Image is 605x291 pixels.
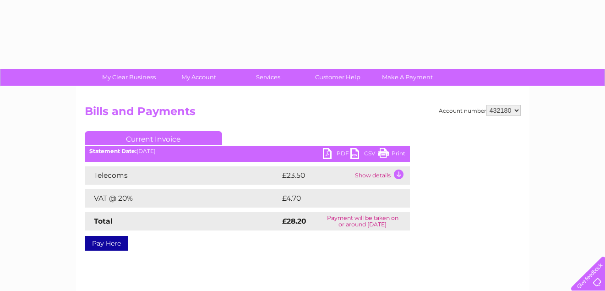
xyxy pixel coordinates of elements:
strong: Total [94,217,113,225]
td: Show details [353,166,410,185]
a: Customer Help [300,69,376,86]
div: Account number [439,105,521,116]
a: Print [378,148,405,161]
h2: Bills and Payments [85,105,521,122]
strong: £28.20 [282,217,306,225]
a: Current Invoice [85,131,222,145]
a: Services [230,69,306,86]
a: My Clear Business [91,69,167,86]
td: Payment will be taken on or around [DATE] [316,212,410,231]
td: Telecoms [85,166,280,185]
td: VAT @ 20% [85,189,280,208]
div: [DATE] [85,148,410,154]
td: £4.70 [280,189,388,208]
a: Make A Payment [370,69,445,86]
b: Statement Date: [89,148,136,154]
a: PDF [323,148,350,161]
td: £23.50 [280,166,353,185]
a: My Account [161,69,236,86]
a: CSV [350,148,378,161]
a: Pay Here [85,236,128,251]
